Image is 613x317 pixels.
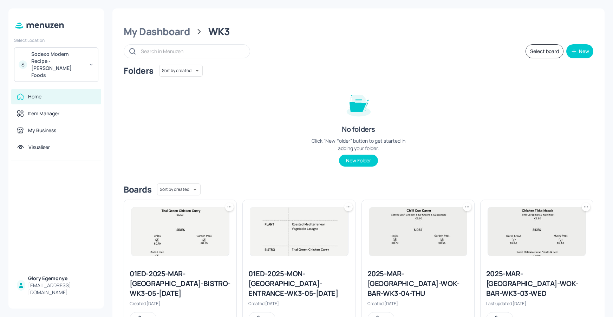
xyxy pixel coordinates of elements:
[141,46,243,56] input: Search in Menuzen
[131,207,229,256] img: 2025-02-21-1740176197256ggoq8mylj8.jpeg
[159,64,203,78] div: Sort by created
[28,127,56,134] div: My Business
[28,110,59,117] div: Item Manager
[367,269,469,298] div: 2025-MAR-[GEOGRAPHIC_DATA]-WOK-BAR-WK3-04-THU
[28,282,96,296] div: [EMAIL_ADDRESS][DOMAIN_NAME]
[130,300,231,306] div: Created [DATE].
[486,269,587,298] div: 2025-MAR-[GEOGRAPHIC_DATA]-WOK-BAR-WK3-03-WED
[248,300,350,306] div: Created [DATE].
[342,124,375,134] div: No folders
[526,44,563,58] button: Select board
[124,25,190,38] div: My Dashboard
[369,207,467,256] img: 2025-04-08-1744121919414n9r7jajpsxa.jpeg
[124,65,154,76] div: Folders
[208,25,230,38] div: WK3
[488,207,586,256] img: 2025-05-14-174721929469618llo6pa9t5.jpeg
[248,269,350,298] div: 01ED-2025-MON-[GEOGRAPHIC_DATA]-ENTRANCE-WK3-05-[DATE]
[28,93,41,100] div: Home
[579,49,589,54] div: New
[341,86,376,122] img: folder-empty
[28,275,96,282] div: Glory Egemonye
[19,60,27,69] div: S
[486,300,587,306] div: Last updated [DATE].
[28,144,50,151] div: Visualiser
[367,300,469,306] div: Created [DATE].
[130,269,231,298] div: 01ED-2025-MAR-[GEOGRAPHIC_DATA]-BISTRO-WK3-05-[DATE]
[124,184,151,195] div: Boards
[31,51,84,79] div: Sodexo Modern Recipe - [PERSON_NAME] Foods
[566,44,593,58] button: New
[14,37,98,43] div: Select Location
[157,182,201,196] div: Sort by created
[250,207,348,256] img: 2025-02-28-1740741031743xlroaxzll6.jpeg
[306,137,411,152] div: Click “New Folder” button to get started in adding your folder.
[339,155,378,167] button: New Folder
